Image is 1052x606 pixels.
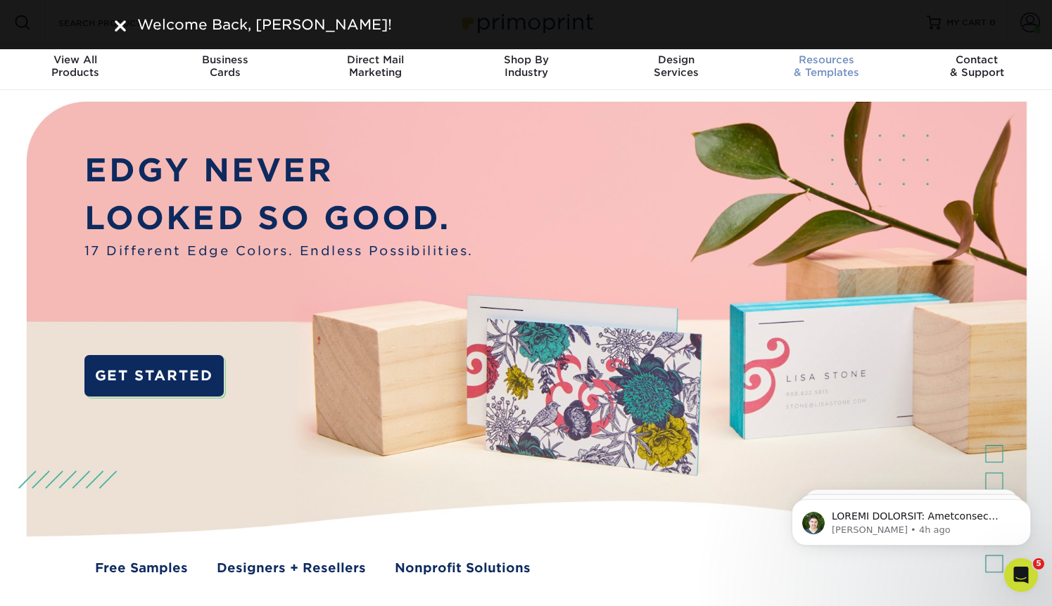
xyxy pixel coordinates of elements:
[901,53,1052,66] span: Contact
[752,53,902,66] span: Resources
[1004,558,1038,592] iframe: Intercom live chat
[451,53,602,79] div: Industry
[451,45,602,90] a: Shop ByIndustry
[901,45,1052,90] a: Contact& Support
[752,45,902,90] a: Resources& Templates
[395,559,531,578] a: Nonprofit Solutions
[151,53,301,66] span: Business
[771,470,1052,568] iframe: Intercom notifications message
[451,53,602,66] span: Shop By
[151,45,301,90] a: BusinessCards
[300,45,451,90] a: Direct MailMarketing
[115,20,126,32] img: close
[601,45,752,90] a: DesignServices
[752,53,902,79] div: & Templates
[901,53,1052,79] div: & Support
[95,559,188,578] a: Free Samples
[84,355,224,397] a: GET STARTED
[84,195,474,242] p: LOOKED SO GOOD.
[61,54,243,67] p: Message from Matthew, sent 4h ago
[1033,558,1044,569] span: 5
[137,16,392,33] span: Welcome Back, [PERSON_NAME]!
[300,53,451,66] span: Direct Mail
[601,53,752,66] span: Design
[84,147,474,194] p: EDGY NEVER
[84,242,474,261] span: 17 Different Edge Colors. Endless Possibilities.
[217,559,366,578] a: Designers + Resellers
[300,53,451,79] div: Marketing
[601,53,752,79] div: Services
[151,53,301,79] div: Cards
